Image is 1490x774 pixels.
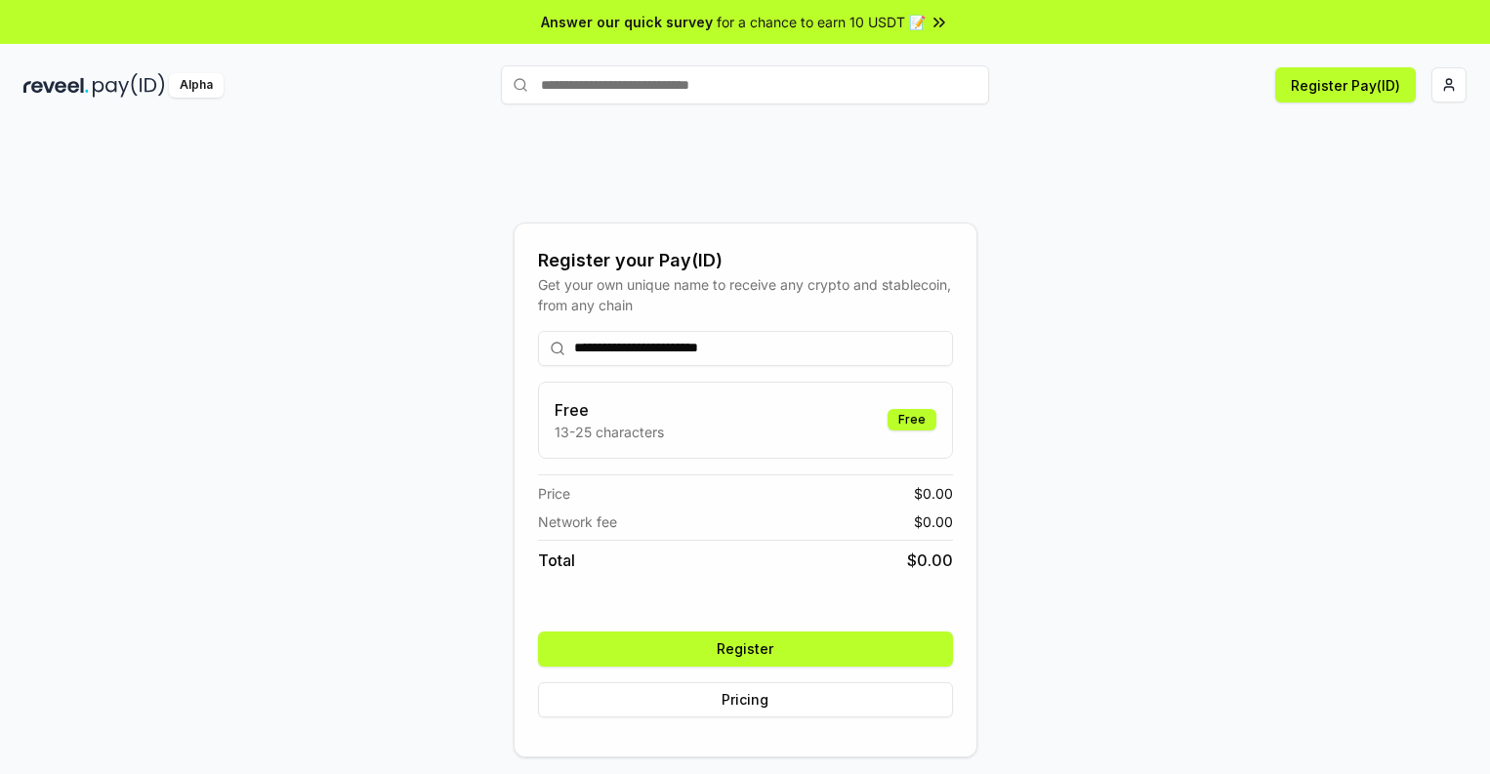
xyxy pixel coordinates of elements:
[555,422,664,442] p: 13-25 characters
[538,483,570,504] span: Price
[914,511,953,532] span: $ 0.00
[717,12,926,32] span: for a chance to earn 10 USDT 📝
[23,73,89,98] img: reveel_dark
[555,398,664,422] h3: Free
[538,549,575,572] span: Total
[538,682,953,717] button: Pricing
[93,73,165,98] img: pay_id
[888,409,936,430] div: Free
[541,12,713,32] span: Answer our quick survey
[169,73,224,98] div: Alpha
[538,274,953,315] div: Get your own unique name to receive any crypto and stablecoin, from any chain
[1275,67,1416,102] button: Register Pay(ID)
[907,549,953,572] span: $ 0.00
[538,247,953,274] div: Register your Pay(ID)
[914,483,953,504] span: $ 0.00
[538,631,953,667] button: Register
[538,511,617,532] span: Network fee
